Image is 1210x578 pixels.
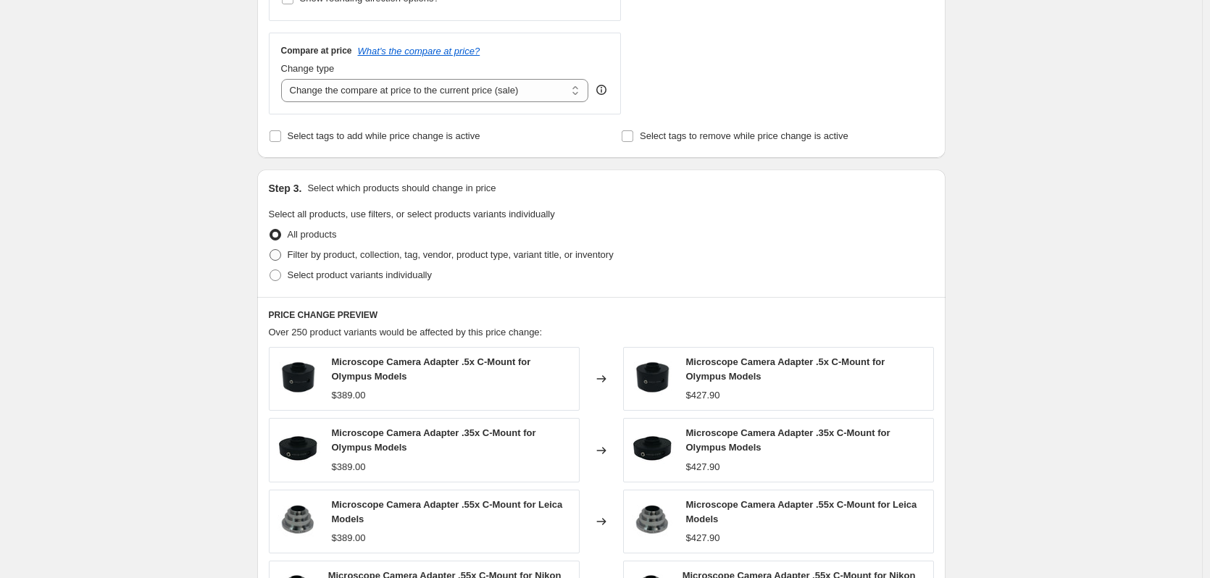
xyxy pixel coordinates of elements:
span: Microscope Camera Adapter .35x C-Mount for Olympus Models [332,427,536,453]
span: Select all products, use filters, or select products variants individually [269,209,555,219]
img: MicroscopeCameraAdapter.35xC-MountforOlympusModels_80x.jpg [631,429,675,472]
div: $389.00 [332,388,366,403]
span: Over 250 product variants would be affected by this price change: [269,327,543,338]
div: $427.90 [686,460,720,474]
img: olympus.51_80x.jpg [631,357,675,401]
span: All products [288,229,337,240]
div: $427.90 [686,531,720,545]
img: MicroscopeCameraAdapter.35xC-MountforOlympusModels_80x.jpg [277,429,320,472]
div: $389.00 [332,531,366,545]
span: Microscope Camera Adapter .5x C-Mount for Olympus Models [332,356,531,382]
div: help [594,83,609,97]
img: olympus.51_80x.jpg [277,357,320,401]
span: Microscope Camera Adapter .5x C-Mount for Olympus Models [686,356,885,382]
span: Select product variants individually [288,269,432,280]
span: Microscope Camera Adapter .55x C-Mount for Leica Models [332,499,563,524]
span: Microscope Camera Adapter .35x C-Mount for Olympus Models [686,427,890,453]
div: $389.00 [332,460,366,474]
img: MicroscopeCameraAdapter.55xC-MountforLeicaModels_80x.jpg [631,500,675,543]
div: $427.90 [686,388,720,403]
h6: PRICE CHANGE PREVIEW [269,309,934,321]
p: Select which products should change in price [307,181,496,196]
span: Change type [281,63,335,74]
span: Microscope Camera Adapter .55x C-Mount for Leica Models [686,499,917,524]
span: Select tags to add while price change is active [288,130,480,141]
span: Select tags to remove while price change is active [640,130,848,141]
img: MicroscopeCameraAdapter.55xC-MountforLeicaModels_80x.jpg [277,500,320,543]
button: What's the compare at price? [358,46,480,56]
h3: Compare at price [281,45,352,56]
h2: Step 3. [269,181,302,196]
span: Filter by product, collection, tag, vendor, product type, variant title, or inventory [288,249,614,260]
